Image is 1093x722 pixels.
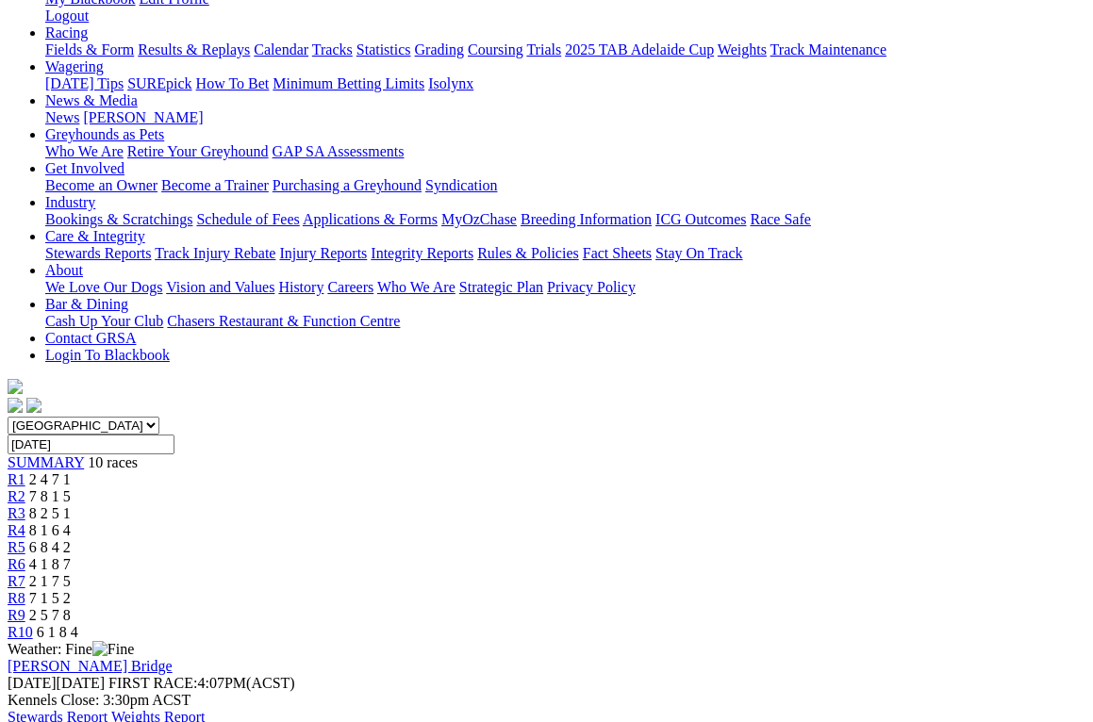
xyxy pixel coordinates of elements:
[8,590,25,606] a: R8
[29,522,71,538] span: 8 1 6 4
[45,109,1085,126] div: News & Media
[8,641,134,657] span: Weather: Fine
[166,279,274,295] a: Vision and Values
[254,41,308,57] a: Calendar
[8,488,25,504] a: R2
[88,454,138,470] span: 10 races
[425,177,497,193] a: Syndication
[8,539,25,555] span: R5
[8,607,25,623] a: R9
[8,692,1085,709] div: Kennels Close: 3:30pm ACST
[547,279,636,295] a: Privacy Policy
[371,245,473,261] a: Integrity Reports
[196,75,270,91] a: How To Bet
[583,245,652,261] a: Fact Sheets
[8,435,174,454] input: Select date
[45,8,89,24] a: Logout
[279,245,367,261] a: Injury Reports
[45,41,1085,58] div: Racing
[108,675,197,691] span: FIRST RACE:
[8,398,23,413] img: facebook.svg
[459,279,543,295] a: Strategic Plan
[565,41,714,57] a: 2025 TAB Adelaide Cup
[655,245,742,261] a: Stay On Track
[45,92,138,108] a: News & Media
[8,658,173,674] a: [PERSON_NAME] Bridge
[718,41,767,57] a: Weights
[770,41,886,57] a: Track Maintenance
[45,75,124,91] a: [DATE] Tips
[196,211,299,227] a: Schedule of Fees
[8,573,25,589] a: R7
[477,245,579,261] a: Rules & Policies
[468,41,523,57] a: Coursing
[45,313,163,329] a: Cash Up Your Club
[45,177,1085,194] div: Get Involved
[356,41,411,57] a: Statistics
[8,379,23,394] img: logo-grsa-white.png
[167,313,400,329] a: Chasers Restaurant & Function Centre
[127,143,269,159] a: Retire Your Greyhound
[526,41,561,57] a: Trials
[29,471,71,487] span: 2 4 7 1
[45,126,164,142] a: Greyhounds as Pets
[8,522,25,538] span: R4
[45,160,124,176] a: Get Involved
[45,330,136,346] a: Contact GRSA
[303,211,438,227] a: Applications & Forms
[45,262,83,278] a: About
[8,675,105,691] span: [DATE]
[45,211,192,227] a: Bookings & Scratchings
[273,75,424,91] a: Minimum Betting Limits
[8,675,57,691] span: [DATE]
[45,143,1085,160] div: Greyhounds as Pets
[45,194,95,210] a: Industry
[8,556,25,572] a: R6
[655,211,746,227] a: ICG Outcomes
[45,279,1085,296] div: About
[29,505,71,521] span: 8 2 5 1
[29,607,71,623] span: 2 5 7 8
[45,41,134,57] a: Fields & Form
[8,624,33,640] a: R10
[161,177,269,193] a: Become a Trainer
[45,109,79,125] a: News
[415,41,464,57] a: Grading
[278,279,323,295] a: History
[45,313,1085,330] div: Bar & Dining
[45,58,104,74] a: Wagering
[138,41,250,57] a: Results & Replays
[45,347,170,363] a: Login To Blackbook
[29,488,71,504] span: 7 8 1 5
[273,177,422,193] a: Purchasing a Greyhound
[521,211,652,227] a: Breeding Information
[29,590,71,606] span: 7 1 5 2
[377,279,455,295] a: Who We Are
[127,75,191,91] a: SUREpick
[45,25,88,41] a: Racing
[83,109,203,125] a: [PERSON_NAME]
[26,398,41,413] img: twitter.svg
[273,143,405,159] a: GAP SA Assessments
[45,228,145,244] a: Care & Integrity
[45,296,128,312] a: Bar & Dining
[45,211,1085,228] div: Industry
[29,539,71,555] span: 6 8 4 2
[37,624,78,640] span: 6 1 8 4
[45,245,151,261] a: Stewards Reports
[29,573,71,589] span: 2 1 7 5
[750,211,810,227] a: Race Safe
[441,211,517,227] a: MyOzChase
[428,75,473,91] a: Isolynx
[8,454,84,470] a: SUMMARY
[45,177,157,193] a: Become an Owner
[92,641,134,658] img: Fine
[312,41,353,57] a: Tracks
[108,675,295,691] span: 4:07PM(ACST)
[327,279,373,295] a: Careers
